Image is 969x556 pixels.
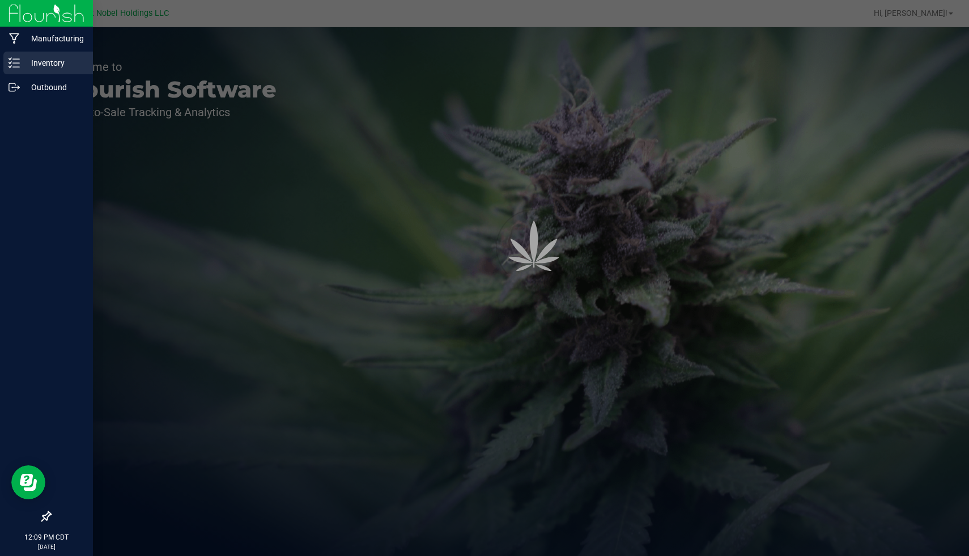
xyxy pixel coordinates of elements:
p: Outbound [20,80,88,94]
iframe: Resource center [11,465,45,499]
p: Inventory [20,56,88,70]
p: 12:09 PM CDT [5,532,88,542]
inline-svg: Inventory [8,57,20,69]
inline-svg: Outbound [8,82,20,93]
p: Manufacturing [20,32,88,45]
inline-svg: Manufacturing [8,33,20,44]
p: [DATE] [5,542,88,551]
